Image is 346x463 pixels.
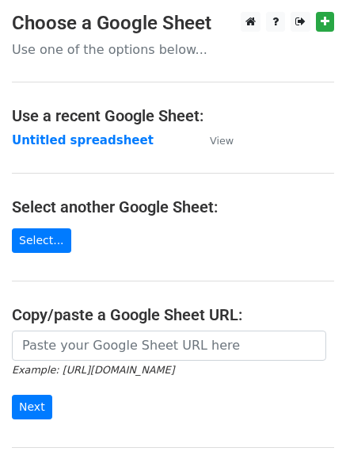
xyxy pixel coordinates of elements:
[12,395,52,419] input: Next
[12,331,326,361] input: Paste your Google Sheet URL here
[267,387,346,463] iframe: Chat Widget
[12,305,334,324] h4: Copy/paste a Google Sheet URL:
[12,12,334,35] h3: Choose a Google Sheet
[12,41,334,58] p: Use one of the options below...
[194,133,234,147] a: View
[12,106,334,125] h4: Use a recent Google Sheet:
[12,197,334,216] h4: Select another Google Sheet:
[12,133,154,147] a: Untitled spreadsheet
[12,364,174,376] small: Example: [URL][DOMAIN_NAME]
[210,135,234,147] small: View
[12,228,71,253] a: Select...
